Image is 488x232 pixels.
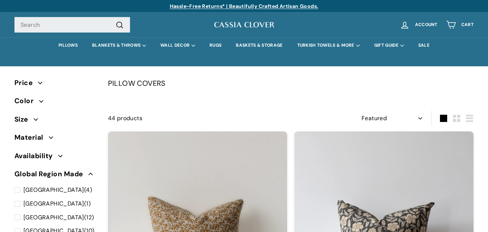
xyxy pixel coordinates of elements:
button: Availability [14,149,96,167]
span: (12) [23,213,94,222]
span: Global Region Made [14,169,88,180]
span: (1) [23,199,91,208]
button: Price [14,76,96,94]
span: Cart [461,22,474,27]
button: Size [14,112,96,130]
a: PILLOWS [51,37,85,54]
a: RUGS [202,37,229,54]
button: Color [14,94,96,112]
span: [GEOGRAPHIC_DATA] [23,186,84,194]
summary: GIFT GUIDE [367,37,411,54]
span: Material [14,132,49,143]
span: Size [14,114,34,125]
summary: WALL DECOR [153,37,202,54]
div: 44 products [108,114,291,123]
span: [GEOGRAPHIC_DATA] [23,214,84,221]
span: Price [14,77,38,88]
span: (4) [23,185,92,195]
input: Search [14,17,130,33]
span: [GEOGRAPHIC_DATA] [23,200,84,207]
span: Availability [14,151,58,161]
a: SALE [411,37,437,54]
a: Account [396,14,442,35]
button: Global Region Made [14,167,96,185]
span: Color [14,96,39,106]
summary: BLANKETS & THROWS [85,37,153,54]
a: Hassle-Free Returns* | Beautifully Crafted Artisan Goods. [170,3,319,9]
a: BASKETS & STORAGE [229,37,290,54]
div: PILLOW COVERS [108,77,474,89]
summary: TURKISH TOWELS & MORE [290,37,367,54]
button: Material [14,130,96,148]
span: Account [415,22,437,27]
a: Cart [442,14,478,35]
